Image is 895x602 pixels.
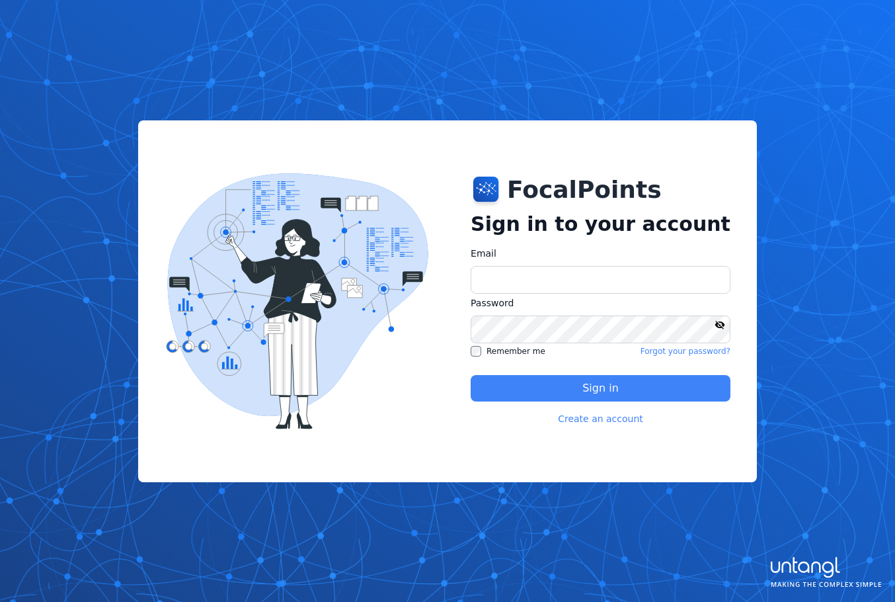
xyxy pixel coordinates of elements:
[641,346,730,357] a: Forgot your password?
[471,296,730,310] label: Password
[471,375,730,402] button: Sign in
[558,412,643,425] a: Create an account
[471,212,730,236] h2: Sign in to your account
[507,177,662,203] h1: FocalPoints
[471,247,730,261] label: Email
[471,346,481,357] input: Remember me
[471,346,545,357] label: Remember me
